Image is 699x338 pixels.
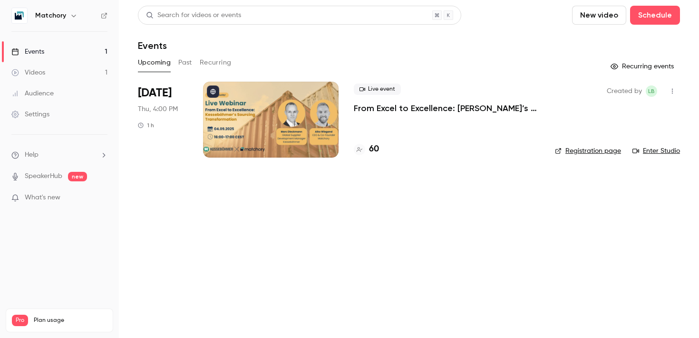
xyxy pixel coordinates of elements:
div: 1 h [138,122,154,129]
a: SpeakerHub [25,171,62,181]
h6: Matchory [35,11,66,20]
div: Events [11,47,44,56]
span: Laura Banciu [646,85,657,97]
button: Recurring [200,55,232,70]
div: Audience [11,89,54,98]
span: Thu, 4:00 PM [138,104,178,114]
a: Registration page [555,146,621,156]
span: Plan usage [34,317,107,324]
span: [DATE] [138,85,172,101]
span: Created by [607,85,642,97]
button: Past [178,55,192,70]
div: Videos [11,68,45,77]
button: New video [572,6,626,25]
h4: 60 [369,143,379,156]
span: new [68,172,87,181]
div: Search for videos or events [146,10,241,20]
a: From Excel to Excellence: [PERSON_NAME]’s Sourcing Transformation [354,103,540,114]
button: Recurring events [606,59,680,74]
span: What's new [25,193,60,203]
span: Live event [354,84,401,95]
span: LB [648,85,655,97]
div: Settings [11,110,49,119]
a: Enter Studio [632,146,680,156]
img: Matchory [12,8,27,23]
h1: Events [138,40,167,51]
div: Sep 4 Thu, 4:00 PM (Europe/Berlin) [138,82,188,158]
button: Upcoming [138,55,171,70]
button: Schedule [630,6,680,25]
span: Pro [12,315,28,326]
span: Help [25,150,39,160]
a: 60 [354,143,379,156]
li: help-dropdown-opener [11,150,107,160]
